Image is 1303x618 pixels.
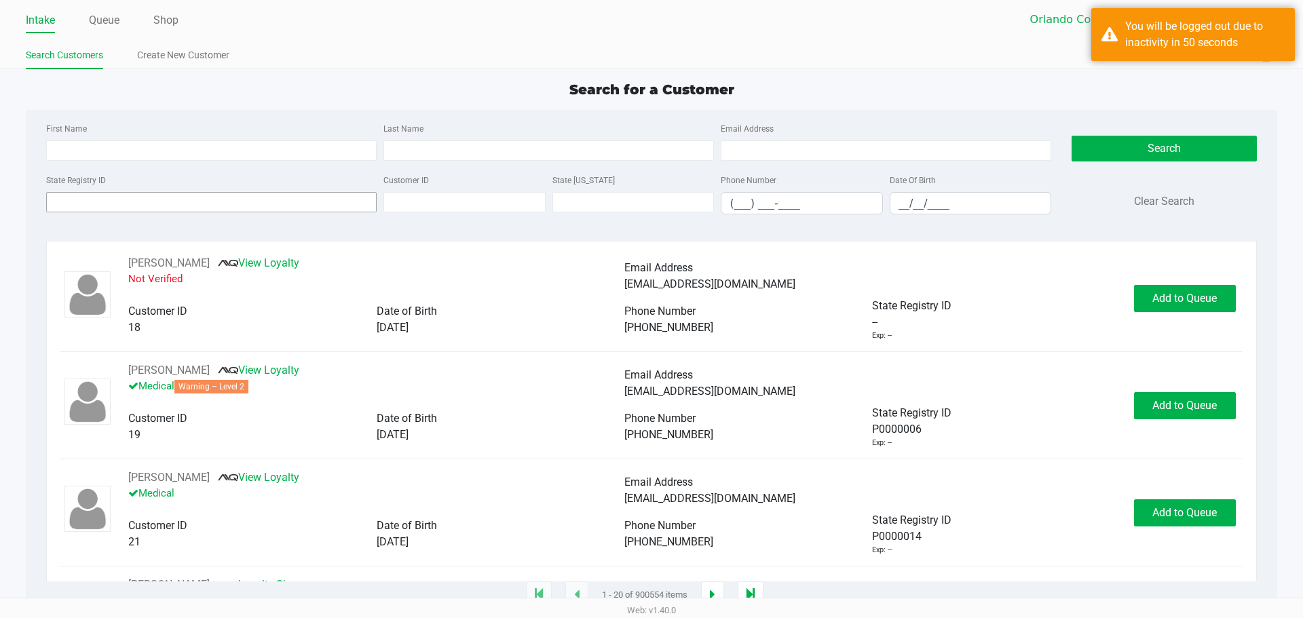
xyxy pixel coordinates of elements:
label: First Name [46,123,87,135]
label: Last Name [383,123,423,135]
a: Loyalty Signup [218,578,310,591]
p: Medical [128,379,624,394]
kendo-maskedtextbox: Format: (999) 999-9999 [721,192,883,214]
span: Add to Queue [1152,399,1217,412]
input: Format: (999) 999-9999 [721,193,882,214]
span: Customer ID [128,519,187,532]
span: Email Address [624,261,693,274]
span: P0000006 [872,421,922,438]
input: Format: MM/DD/YYYY [890,193,1051,214]
button: Add to Queue [1134,285,1236,312]
button: See customer info [128,469,210,486]
span: [DATE] [377,321,409,334]
app-submit-button: Next [701,581,724,609]
a: View Loyalty [218,256,299,269]
button: Select [1171,7,1190,32]
div: Exp: -- [872,545,892,556]
a: Queue [89,11,119,30]
app-submit-button: Move to last page [738,581,763,609]
span: Phone Number [624,412,696,425]
a: Search Customers [26,47,103,64]
label: Email Address [721,123,774,135]
button: Add to Queue [1134,392,1236,419]
p: Not Verified [128,271,624,287]
span: [DATE] [377,428,409,441]
button: See customer info [128,362,210,379]
span: State Registry ID [872,299,951,312]
span: 19 [128,428,140,441]
button: Add to Queue [1134,499,1236,526]
span: 21 [128,535,140,548]
p: Medical [128,486,624,501]
span: Email Address [624,368,693,381]
span: [PHONE_NUMBER] [624,535,713,548]
label: Customer ID [383,174,429,187]
button: See customer info [128,255,210,271]
span: Web: v1.40.0 [627,605,676,615]
span: State Registry ID [872,514,951,526]
span: [EMAIL_ADDRESS][DOMAIN_NAME] [624,492,795,505]
span: 18 [128,321,140,334]
span: [EMAIL_ADDRESS][DOMAIN_NAME] [624,385,795,398]
div: Exp: -- [872,330,892,342]
span: [PHONE_NUMBER] [624,321,713,334]
div: You will be logged out due to inactivity in 50 seconds [1125,18,1285,51]
span: State Registry ID [872,406,951,419]
span: -- [872,314,877,330]
span: [PHONE_NUMBER] [624,428,713,441]
app-submit-button: Move to first page [526,581,552,609]
span: Date of Birth [377,305,437,317]
span: Search for a Customer [569,81,734,98]
label: Date Of Birth [890,174,936,187]
span: Customer ID [128,412,187,425]
button: See customer info [128,577,210,593]
kendo-maskedtextbox: Format: MM/DD/YYYY [890,192,1052,214]
span: P0000014 [872,528,922,545]
span: Warning – Level 2 [174,380,248,393]
button: Search [1072,136,1256,161]
span: Orlando Colonial WC [1030,12,1163,28]
button: Clear Search [1134,193,1194,210]
span: Phone Number [624,305,696,317]
span: Add to Queue [1152,292,1217,305]
label: State [US_STATE] [552,174,615,187]
span: Add to Queue [1152,506,1217,519]
span: Date of Birth [377,412,437,425]
a: Intake [26,11,55,30]
span: [DATE] [377,535,409,548]
a: View Loyalty [218,364,299,376]
span: 1 - 20 of 900554 items [602,588,687,602]
div: Exp: -- [872,438,892,449]
span: Customer ID [128,305,187,317]
span: [EMAIL_ADDRESS][DOMAIN_NAME] [624,277,795,290]
label: State Registry ID [46,174,106,187]
label: Phone Number [721,174,776,187]
a: Create New Customer [137,47,229,64]
span: Date of Birth [377,519,437,532]
a: Shop [153,11,178,30]
app-submit-button: Previous [565,581,588,609]
a: View Loyalty [218,471,299,484]
span: Phone Number [624,519,696,532]
span: Email Address [624,476,693,488]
